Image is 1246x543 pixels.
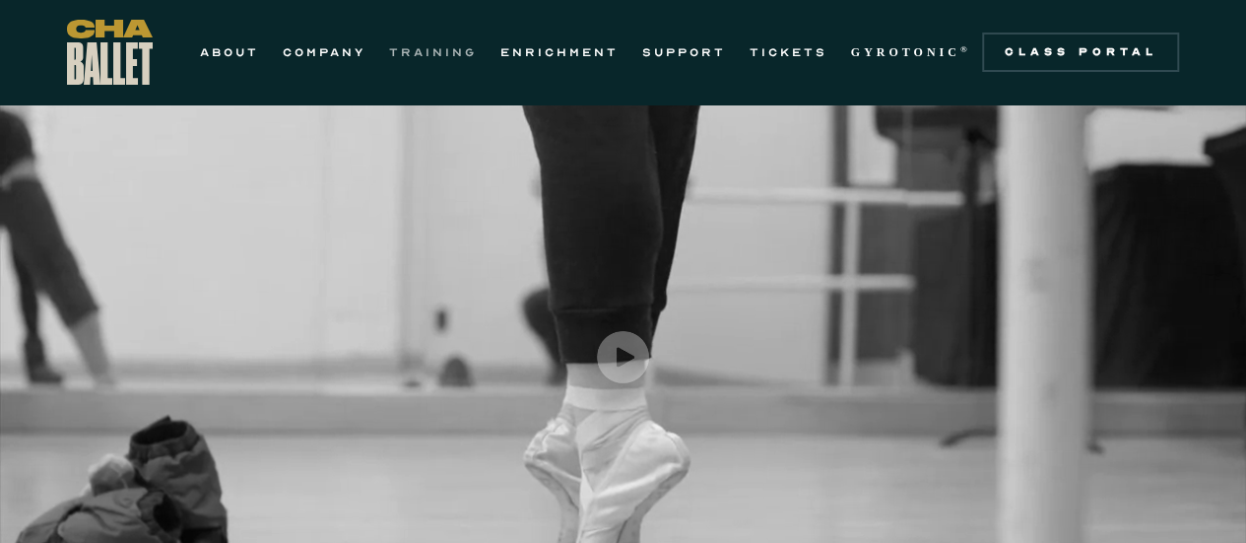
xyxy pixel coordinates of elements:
[642,40,726,64] a: SUPPORT
[67,20,153,85] a: home
[500,40,619,64] a: ENRICHMENT
[994,44,1167,60] div: Class Portal
[389,40,477,64] a: TRAINING
[982,33,1179,72] a: Class Portal
[851,40,971,64] a: GYROTONIC®
[750,40,827,64] a: TICKETS
[200,40,259,64] a: ABOUT
[851,45,960,59] strong: GYROTONIC
[283,40,365,64] a: COMPANY
[960,44,971,54] sup: ®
